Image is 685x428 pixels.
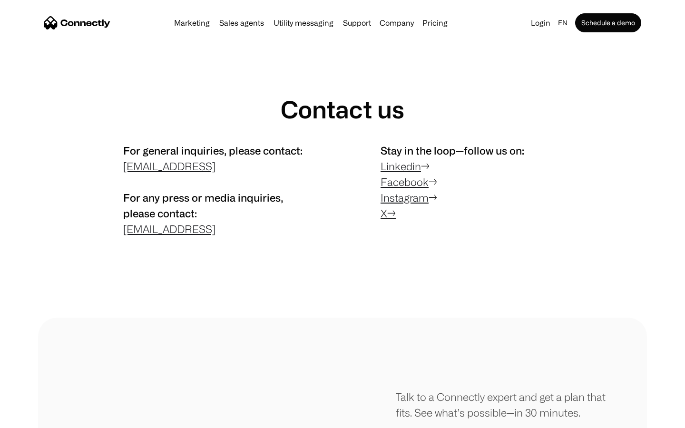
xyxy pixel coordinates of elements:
a: Marketing [170,19,214,27]
a: [EMAIL_ADDRESS] [123,160,215,172]
a: Support [339,19,375,27]
a: Login [527,16,554,29]
div: Talk to a Connectly expert and get a plan that fits. See what’s possible—in 30 minutes. [396,389,609,420]
h1: Contact us [281,95,404,124]
a: Pricing [419,19,451,27]
span: Stay in the loop—follow us on: [381,145,524,156]
a: Sales agents [215,19,268,27]
aside: Language selected: English [10,410,57,425]
a: Utility messaging [270,19,337,27]
a: Schedule a demo [575,13,641,32]
a: → [387,207,396,219]
a: Linkedin [381,160,421,172]
span: For general inquiries, please contact: [123,145,303,156]
a: X [381,207,387,219]
span: For any press or media inquiries, please contact: [123,192,283,219]
a: [EMAIL_ADDRESS] [123,223,215,235]
ul: Language list [19,411,57,425]
div: en [554,16,573,29]
div: Company [377,16,417,29]
a: home [44,16,110,30]
a: Instagram [381,192,429,204]
p: → → → [381,143,562,221]
div: en [558,16,568,29]
div: Company [380,16,414,29]
a: Facebook [381,176,429,188]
